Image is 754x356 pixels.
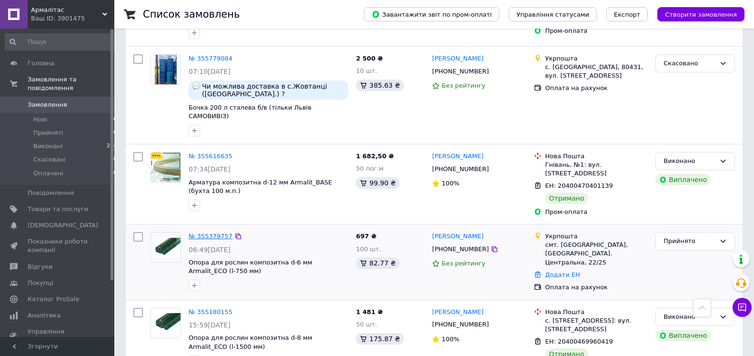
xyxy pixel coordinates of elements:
div: с. [STREET_ADDRESS]: вул. [STREET_ADDRESS] [545,316,648,334]
button: Експорт [606,7,648,21]
div: Укрпошта [545,232,648,241]
span: Чи можлива доставка в с.Жовтанці ([GEOGRAPHIC_DATA].) ? [202,82,344,98]
span: 07:34[DATE] [189,165,231,173]
span: Каталог ProSale [28,295,79,304]
span: 0 [113,115,117,124]
span: Відгуки [28,263,52,271]
span: 1 682,50 ₴ [356,153,393,160]
a: [PERSON_NAME] [432,54,483,63]
button: Створити замовлення [657,7,744,21]
span: Створити замовлення [665,11,737,18]
img: :speech_balloon: [192,82,200,90]
span: 07:10[DATE] [189,68,231,75]
a: Додати ЕН [545,271,580,278]
div: Нова Пошта [545,308,648,316]
a: Фото товару [151,308,181,338]
span: Прийняті [33,129,63,137]
a: № 355379757 [189,233,232,240]
span: 100% [442,336,459,343]
a: [PERSON_NAME] [432,232,483,241]
span: 6 [113,129,117,137]
div: Пром-оплата [545,27,648,35]
div: 385.63 ₴ [356,80,403,91]
div: Отримано [545,193,588,204]
div: смт. [GEOGRAPHIC_DATA], [GEOGRAPHIC_DATA]. Центральна, 22/25 [545,241,648,267]
div: Скасовано [664,59,715,69]
span: 50 шт. [356,321,377,328]
h1: Список замовлень [143,9,240,20]
span: Без рейтингу [442,82,485,89]
span: Нові [33,115,47,124]
div: Пром-оплата [545,208,648,216]
div: [PHONE_NUMBER] [430,65,491,78]
span: Головна [28,59,54,68]
a: Арматура композитна d-12 мм Armalit_BASE (бухта 100 м.п.) [189,179,332,195]
div: 175.87 ₴ [356,333,403,345]
span: Замовлення та повідомлення [28,75,114,92]
div: с. [GEOGRAPHIC_DATA], 80431, вул. [STREET_ADDRESS] [545,63,648,80]
button: Управління статусами [509,7,597,21]
span: 284 [107,142,117,151]
span: 100 шт. [356,245,381,253]
span: Замовлення [28,101,67,109]
span: Експорт [614,11,641,18]
div: 82.77 ₴ [356,257,399,269]
a: [PERSON_NAME] [432,152,483,161]
input: Пошук [5,33,118,51]
span: Повідомлення [28,189,74,197]
span: 06:49[DATE] [189,246,231,254]
div: [PHONE_NUMBER] [430,163,491,175]
span: Оплачені [33,169,63,178]
span: Товари та послуги [28,205,88,214]
div: Гнівань, №1: вул. [STREET_ADDRESS] [545,161,648,178]
span: 10 шт. [356,67,377,74]
span: ЕН: 20400470401139 [545,182,613,189]
span: 0 [113,169,117,178]
span: Скасовані [33,155,66,164]
span: Аналітика [28,311,60,320]
a: [PERSON_NAME] [432,308,483,317]
span: Управління сайтом [28,327,88,345]
div: Виконано [664,312,715,322]
a: № 355616635 [189,153,232,160]
div: 99.90 ₴ [356,177,399,189]
div: Виплачено [655,174,711,185]
div: Оплата на рахунок [545,283,648,292]
a: Бочка 200 л сталева б/в (тільки Львів САМОВИВІЗ) [189,104,312,120]
div: Виконано [664,156,715,166]
img: Фото товару [155,55,177,84]
div: Ваш ID: 3901475 [31,14,114,23]
div: Укрпошта [545,54,648,63]
span: 2 500 ₴ [356,55,382,62]
span: Завантажити звіт по пром-оплаті [372,10,492,19]
div: Оплата на рахунок [545,84,648,92]
span: 697 ₴ [356,233,376,240]
span: 38 [110,155,117,164]
a: Опора для рослин композитна d-8 мм Armalit_ECO (l-1500 мм) [189,334,312,350]
div: Нова Пошта [545,152,648,161]
img: Фото товару [151,153,181,182]
span: 100% [442,180,459,187]
a: № 355779084 [189,55,232,62]
img: Фото товару [151,313,181,333]
span: Управління статусами [516,11,589,18]
div: [PHONE_NUMBER] [430,318,491,331]
span: Виконані [33,142,63,151]
a: Створити замовлення [648,10,744,18]
a: Фото товару [151,232,181,263]
span: 50 пог.м [356,165,383,172]
img: Фото товару [151,238,181,257]
a: Опора для рослин композитна d-6 мм Armalit_ECO (l-750 мм) [189,259,312,275]
span: Без рейтингу [442,260,485,267]
span: 1 481 ₴ [356,308,382,315]
button: Чат з покупцем [733,298,752,317]
div: Виплачено [655,330,711,341]
span: ЕН: 20400469960419 [545,338,613,345]
a: № 355180155 [189,308,232,315]
span: 15:59[DATE] [189,321,231,329]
